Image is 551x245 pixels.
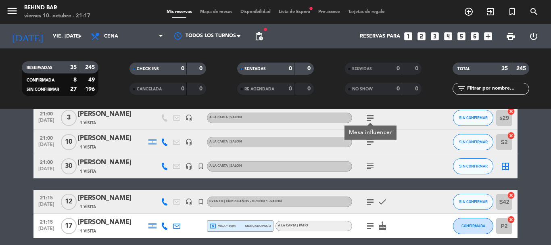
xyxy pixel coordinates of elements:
[483,31,493,42] i: add_box
[78,217,146,228] div: [PERSON_NAME]
[309,6,313,11] span: fiber_manual_record
[416,31,427,42] i: looks_two
[430,31,440,42] i: looks_3
[507,132,515,140] i: cancel
[459,140,488,144] span: SIN CONFIRMAR
[275,10,314,14] span: Lista de Espera
[507,216,515,224] i: cancel
[507,107,515,115] i: cancel
[24,4,90,12] div: Behind Bar
[443,31,453,42] i: looks_4
[365,197,375,207] i: subject
[185,138,192,146] i: headset_mic
[501,66,508,71] strong: 35
[61,110,77,126] span: 3
[529,7,539,17] i: search
[365,137,375,147] i: subject
[378,221,387,231] i: cake
[36,217,56,226] span: 21:15
[349,128,392,137] div: Mesa influencer
[209,222,217,230] i: local_atm
[61,218,77,234] span: 17
[415,66,420,71] strong: 0
[209,116,242,119] span: A LA CARTA | SALON
[464,7,474,17] i: add_circle_outline
[36,118,56,127] span: [DATE]
[6,27,49,45] i: [DATE]
[36,142,56,151] span: [DATE]
[263,27,268,32] span: fiber_manual_record
[181,86,184,92] strong: 0
[209,200,282,203] span: EVENTO | Cumpleaños - Opción 1 - SALON
[27,78,54,82] span: CONFIRMADA
[456,31,467,42] i: looks_5
[403,31,413,42] i: looks_one
[486,7,495,17] i: exit_to_app
[457,67,470,71] span: TOTAL
[453,158,493,174] button: SIN CONFIRMAR
[506,31,516,41] span: print
[80,168,96,175] span: 1 Visita
[181,66,184,71] strong: 0
[289,66,292,71] strong: 0
[36,109,56,118] span: 21:00
[459,164,488,168] span: SIN CONFIRMAR
[501,161,510,171] i: border_all
[70,86,77,92] strong: 27
[61,158,77,174] span: 30
[314,10,344,14] span: Pre-acceso
[254,31,264,41] span: pending_actions
[209,222,236,230] span: visa * 5094
[88,77,96,83] strong: 49
[466,84,529,93] input: Filtrar por nombre...
[507,7,517,17] i: turned_in_not
[36,157,56,166] span: 21:00
[185,114,192,121] i: headset_mic
[197,198,205,205] i: turned_in_not
[6,5,18,17] i: menu
[516,66,528,71] strong: 245
[80,204,96,210] span: 1 Visita
[85,65,96,70] strong: 245
[36,133,56,142] span: 21:00
[104,34,118,39] span: Cena
[453,194,493,210] button: SIN CONFIRMAR
[27,66,52,70] span: RESERVADAS
[453,218,493,234] button: CONFIRMADA
[197,163,205,170] i: turned_in_not
[36,166,56,176] span: [DATE]
[453,134,493,150] button: SIN CONFIRMAR
[78,133,146,144] div: [PERSON_NAME]
[307,66,312,71] strong: 0
[24,12,90,20] div: viernes 10. octubre - 21:17
[289,86,292,92] strong: 0
[344,10,389,14] span: Tarjetas de regalo
[459,199,488,204] span: SIN CONFIRMAR
[36,202,56,211] span: [DATE]
[507,191,515,199] i: cancel
[457,84,466,94] i: filter_list
[470,31,480,42] i: looks_6
[75,31,85,41] i: arrow_drop_down
[529,31,538,41] i: power_settings_new
[244,67,266,71] span: SENTADAS
[80,144,96,151] span: 1 Visita
[236,10,275,14] span: Disponibilidad
[352,67,372,71] span: SERVIDAS
[245,223,271,228] span: mercadopago
[61,134,77,150] span: 10
[378,197,387,207] i: check
[209,140,242,143] span: A LA CARTA | SALON
[415,86,420,92] strong: 0
[453,110,493,126] button: SIN CONFIRMAR
[137,87,162,91] span: CANCELADA
[78,109,146,119] div: [PERSON_NAME]
[522,24,545,48] div: LOG OUT
[365,221,375,231] i: subject
[6,5,18,20] button: menu
[73,77,77,83] strong: 8
[61,194,77,210] span: 12
[36,226,56,235] span: [DATE]
[244,87,274,91] span: RE AGENDADA
[365,161,375,171] i: subject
